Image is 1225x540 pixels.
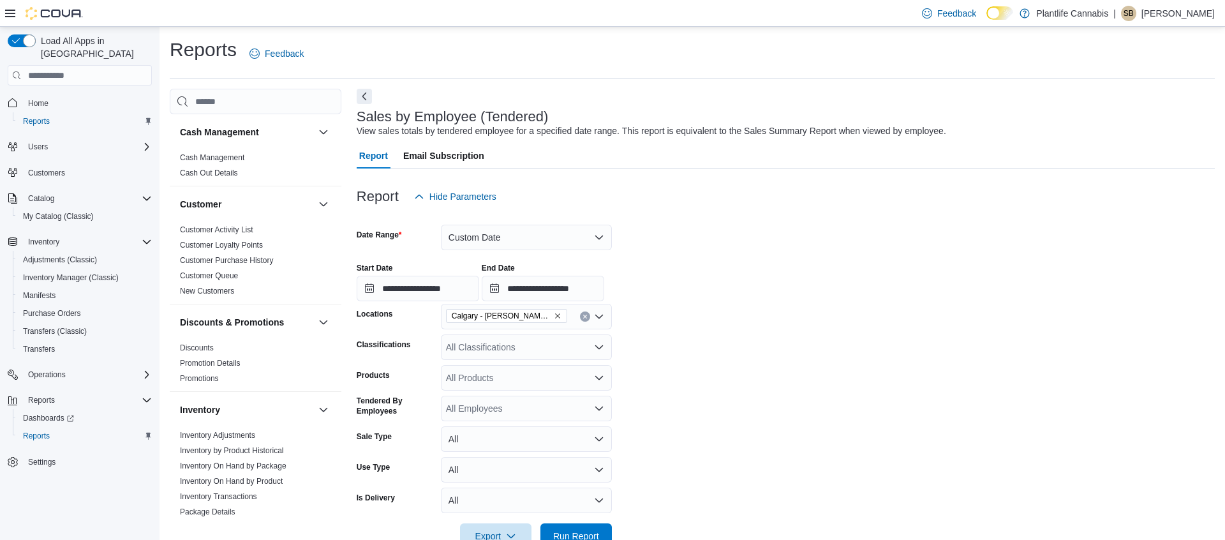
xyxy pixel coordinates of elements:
nav: Complex example [8,88,152,504]
button: Next [357,89,372,104]
span: Inventory [28,237,59,247]
h3: Sales by Employee (Tendered) [357,109,549,124]
span: Transfers (Classic) [23,326,87,336]
button: Reports [13,427,157,445]
input: Press the down key to open a popover containing a calendar. [482,276,604,301]
a: Transfers [18,341,60,357]
label: Tendered By Employees [357,396,436,416]
span: Settings [28,457,56,467]
button: Clear input [580,311,590,322]
span: Calgary - [PERSON_NAME] Regional [452,310,551,322]
button: Transfers [13,340,157,358]
button: Cash Management [180,126,313,139]
a: Promotion Details [180,359,241,368]
h3: Report [357,189,399,204]
a: Reports [18,428,55,444]
button: Catalog [23,191,59,206]
span: Catalog [23,191,152,206]
label: End Date [482,263,515,273]
div: Samantha Berting [1121,6,1136,21]
button: Operations [23,367,71,382]
h3: Inventory [180,403,220,416]
button: Operations [3,366,157,384]
span: Feedback [265,47,304,60]
label: Sale Type [357,431,392,442]
span: Reports [23,116,50,126]
a: Reports [18,114,55,129]
span: Calgary - Shepard Regional [446,309,567,323]
span: Customer Purchase History [180,255,274,266]
label: Classifications [357,340,411,350]
button: All [441,457,612,483]
span: Customer Activity List [180,225,253,235]
span: My Catalog (Classic) [18,209,152,224]
span: Discounts [180,343,214,353]
button: Settings [3,453,157,471]
button: Manifests [13,287,157,304]
span: Inventory On Hand by Package [180,461,286,471]
label: Products [357,370,390,380]
h3: Discounts & Promotions [180,316,284,329]
a: Inventory Manager (Classic) [18,270,124,285]
span: Hide Parameters [429,190,496,203]
button: Inventory [316,402,331,417]
button: Hide Parameters [409,184,501,209]
span: Feedback [937,7,976,20]
button: Open list of options [594,311,604,322]
button: Inventory [23,234,64,250]
span: Inventory Manager (Classic) [18,270,152,285]
button: Open list of options [594,403,604,414]
button: Inventory [180,403,313,416]
span: Transfers [23,344,55,354]
label: Date Range [357,230,402,240]
span: Customers [23,165,152,181]
span: SB [1124,6,1134,21]
div: Discounts & Promotions [170,340,341,391]
input: Dark Mode [986,6,1013,20]
a: Feedback [244,41,309,66]
div: Customer [170,222,341,304]
a: My Catalog (Classic) [18,209,99,224]
a: Home [23,96,54,111]
a: Inventory On Hand by Package [180,461,286,470]
button: Remove Calgary - Shepard Regional from selection in this group [554,312,561,320]
span: Home [28,98,48,109]
label: Locations [357,309,393,319]
span: Reports [28,395,55,405]
h3: Customer [180,198,221,211]
span: Cash Out Details [180,168,238,178]
span: Dashboards [23,413,74,423]
button: All [441,488,612,513]
span: Users [28,142,48,152]
a: Promotions [180,374,219,383]
span: Manifests [18,288,152,303]
a: Cash Management [180,153,244,162]
p: [PERSON_NAME] [1141,6,1215,21]
span: Purchase Orders [18,306,152,321]
span: Purchase Orders [23,308,81,319]
span: Manifests [23,290,56,301]
span: Customers [28,168,65,178]
span: New Customers [180,286,234,296]
a: Settings [23,454,61,470]
label: Use Type [357,462,390,472]
span: Customer Loyalty Points [180,240,263,250]
img: Cova [26,7,83,20]
span: Catalog [28,193,54,204]
button: Reports [13,112,157,130]
span: Users [23,139,152,154]
span: Inventory On Hand by Product [180,476,283,486]
button: Reports [3,391,157,409]
a: Customer Activity List [180,225,253,234]
a: Dashboards [18,410,79,426]
button: Home [3,93,157,112]
button: Discounts & Promotions [180,316,313,329]
button: Transfers (Classic) [13,322,157,340]
span: Report [359,143,388,169]
button: Users [3,138,157,156]
span: Inventory Adjustments [180,430,255,440]
button: Open list of options [594,342,604,352]
span: Load All Apps in [GEOGRAPHIC_DATA] [36,34,152,60]
span: My Catalog (Classic) [23,211,94,221]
